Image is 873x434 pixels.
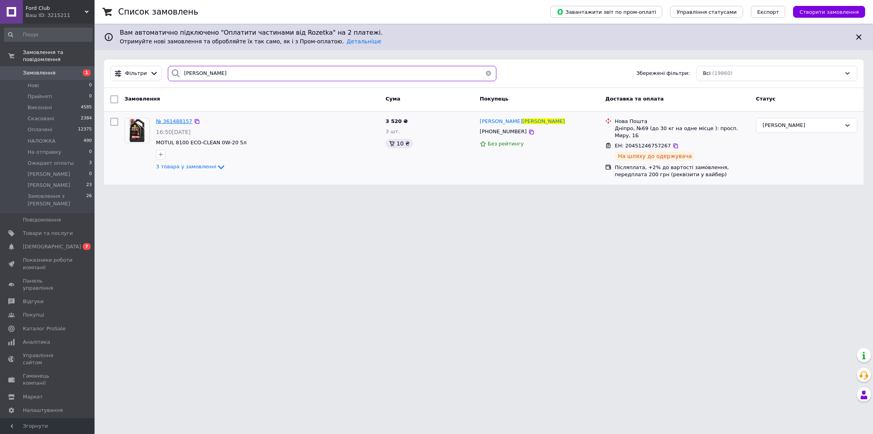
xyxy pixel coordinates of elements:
a: MOTUL 8100 ECO-CLEAN 0W-20 5л [156,140,247,145]
span: Замовлення з [PERSON_NAME] [28,193,86,207]
span: Замовлення та повідомлення [23,49,95,63]
span: На отправку [28,149,61,156]
span: [DEMOGRAPHIC_DATA] [23,243,81,250]
img: Фото товару [129,118,145,143]
span: 0 [89,82,92,89]
input: Пошук [4,28,93,42]
span: Оплачені [28,126,52,133]
span: Замовлення [23,69,56,76]
span: Експорт [757,9,779,15]
span: 490 [84,138,92,145]
span: 0 [89,93,92,100]
span: Товари та послуги [23,230,73,237]
span: 4585 [81,104,92,111]
span: [PERSON_NAME] [522,118,565,124]
span: Скасовані [28,115,54,122]
span: Всі [703,70,711,77]
span: [PERSON_NAME] [28,171,70,178]
span: Доставка та оплата [605,96,663,102]
span: Показники роботи компанії [23,257,73,271]
span: Вам автоматично підключено "Оплатити частинами від Rozetka" на 2 платежі. [120,28,848,37]
span: 3 [89,160,92,167]
span: 3 товара у замовленні [156,164,216,170]
span: Виконані [28,104,52,111]
span: 2384 [81,115,92,122]
span: 3 шт. [386,129,400,134]
span: Створити замовлення [799,9,859,15]
span: 7 [83,243,91,250]
span: Ожидает оплаты [28,160,74,167]
span: Управління сайтом [23,352,73,366]
span: Завантажити звіт по пром-оплаті [557,8,656,15]
span: [PERSON_NAME] [28,182,70,189]
button: Управління статусами [670,6,743,18]
span: Повідомлення [23,216,61,224]
span: Збережені фільтри: [636,70,690,77]
a: № 361488157 [156,118,192,124]
button: Експорт [751,6,786,18]
span: [PERSON_NAME] [480,118,522,124]
a: Детальніше [347,38,381,45]
span: Без рейтингу [488,141,524,147]
span: Фільтри [125,70,147,77]
span: 0 [89,171,92,178]
div: Фиск Юлик [763,121,841,130]
div: Дніпро, №69 (до 30 кг на одне місце ): просп. Миру, 1Б [615,125,749,139]
span: 1 [83,69,91,76]
input: Пошук за номером замовлення, ПІБ покупця, номером телефону, Email, номером накладної [168,66,496,81]
div: На шляху до одержувача [615,151,695,161]
span: Прийняті [28,93,52,100]
span: [PHONE_NUMBER] [480,129,527,134]
span: 0 [89,149,92,156]
span: (19860) [712,70,733,76]
span: Каталог ProSale [23,325,65,332]
span: 12375 [78,126,92,133]
span: Отримуйте нові замовлення та обробляйте їх так само, як і з Пром-оплатою. [120,38,381,45]
span: Налаштування [23,407,63,414]
span: Панель управління [23,278,73,292]
span: 23 [86,182,92,189]
span: Статус [756,96,776,102]
a: Фото товару [124,118,150,143]
a: Створити замовлення [785,9,865,15]
a: 3 товара у замовленні [156,164,226,170]
div: Ваш ID: 3215211 [26,12,95,19]
button: Створити замовлення [793,6,865,18]
span: 3 520 ₴ [386,118,408,124]
h1: Список замовлень [118,7,198,17]
span: 26 [86,193,92,207]
span: Нові [28,82,39,89]
span: Аналітика [23,339,50,346]
span: Відгуки [23,298,43,305]
button: Очистить [481,66,496,81]
span: 16:50[DATE] [156,129,191,135]
span: Замовлення [124,96,160,102]
div: Нова Пошта [615,118,749,125]
button: Завантажити звіт по пром-оплаті [550,6,662,18]
div: Післяплата, +2% до вартості замовлення, передплата 200 грн (реквізити у вайбер) [615,164,749,178]
span: Гаманець компанії [23,373,73,387]
span: Управління статусами [676,9,737,15]
span: Cума [386,96,400,102]
a: [PERSON_NAME][PERSON_NAME] [480,118,565,125]
span: Покупець [480,96,509,102]
div: 10 ₴ [386,139,413,148]
span: Покупці [23,311,44,319]
span: Маркет [23,393,43,400]
span: НАЛОЖКА [28,138,56,145]
span: ЕН: 20451246757267 [615,143,671,149]
span: Ford Club [26,5,85,12]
